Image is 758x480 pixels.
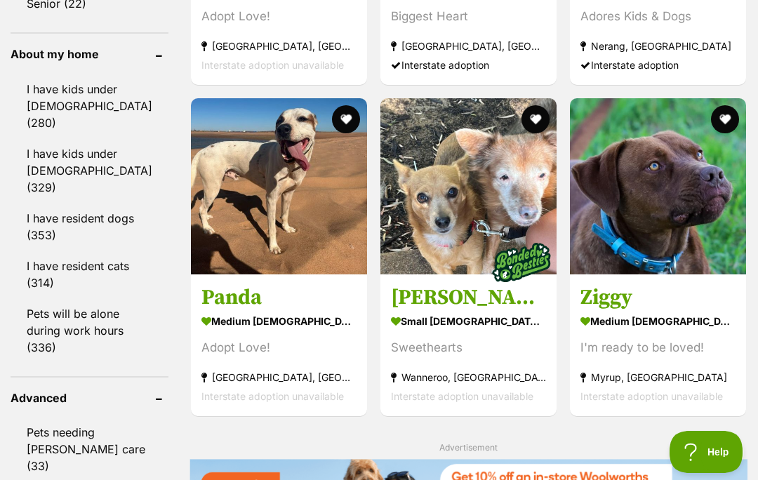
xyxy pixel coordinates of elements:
button: favourite [711,105,739,133]
strong: medium [DEMOGRAPHIC_DATA] Dog [580,312,736,332]
h3: Ziggy [580,285,736,312]
h3: Panda [201,285,357,312]
a: I have kids under [DEMOGRAPHIC_DATA] (280) [11,74,168,138]
header: About my home [11,48,168,60]
strong: [GEOGRAPHIC_DATA], [GEOGRAPHIC_DATA] [201,368,357,387]
img: Ziggy - Rhodesian Ridgeback x Mixed breed Dog [570,98,746,274]
header: Advanced [11,392,168,404]
div: Interstate adoption [391,55,546,74]
a: Panda medium [DEMOGRAPHIC_DATA] Dog Adopt Love! [GEOGRAPHIC_DATA], [GEOGRAPHIC_DATA] Interstate a... [191,274,367,417]
h3: [PERSON_NAME] and [PERSON_NAME] [391,285,546,312]
img: bonded besties [486,228,557,298]
span: Interstate adoption unavailable [201,59,344,71]
strong: [GEOGRAPHIC_DATA], [GEOGRAPHIC_DATA] [391,36,546,55]
strong: medium [DEMOGRAPHIC_DATA] Dog [201,312,357,332]
a: Pets will be alone during work hours (336) [11,299,168,362]
div: Adores Kids & Dogs [580,7,736,26]
div: Biggest Heart [391,7,546,26]
a: I have resident dogs (353) [11,204,168,250]
div: Interstate adoption [580,55,736,74]
strong: [GEOGRAPHIC_DATA], [GEOGRAPHIC_DATA] [201,36,357,55]
a: I have kids under [DEMOGRAPHIC_DATA] (329) [11,139,168,202]
img: iconc.png [98,1,111,11]
button: favourite [521,105,550,133]
a: Privacy Notification [98,1,112,13]
a: Ziggy medium [DEMOGRAPHIC_DATA] Dog I'm ready to be loved! Myrup, [GEOGRAPHIC_DATA] Interstate ad... [570,274,746,417]
div: Adopt Love! [201,339,357,358]
strong: Nerang, [GEOGRAPHIC_DATA] [580,36,736,55]
a: [PERSON_NAME] and [PERSON_NAME] small [DEMOGRAPHIC_DATA] Dog Sweethearts Wanneroo, [GEOGRAPHIC_DA... [380,274,557,417]
div: Sweethearts [391,339,546,358]
strong: Myrup, [GEOGRAPHIC_DATA] [580,368,736,387]
span: Interstate adoption unavailable [391,391,533,403]
img: Lucius and Libo - Jack Russell Terrier Dog [380,98,557,274]
img: consumer-privacy-logo.png [100,1,111,13]
div: I'm ready to be loved! [580,339,736,358]
a: I have resident cats (314) [11,251,168,298]
iframe: Help Scout Beacon - Open [670,431,744,473]
div: Adopt Love! [201,7,357,26]
strong: Wanneroo, [GEOGRAPHIC_DATA] [391,368,546,387]
img: Panda - Mixed Breed x Mixed breed Dog [191,98,367,274]
button: favourite [332,105,360,133]
img: consumer-privacy-logo.png [1,1,13,13]
span: Interstate adoption unavailable [580,391,723,403]
strong: small [DEMOGRAPHIC_DATA] Dog [391,312,546,332]
span: Interstate adoption unavailable [201,391,344,403]
span: Advertisement [439,442,498,453]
